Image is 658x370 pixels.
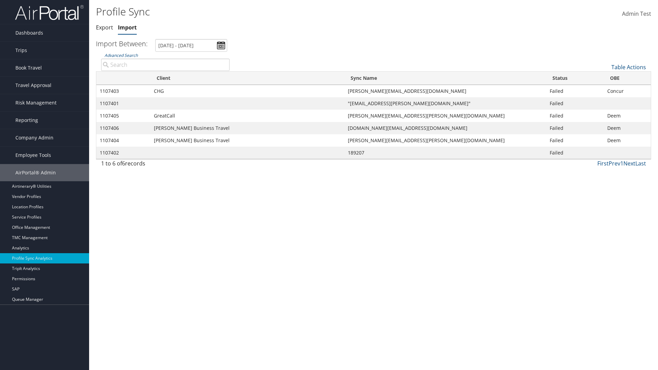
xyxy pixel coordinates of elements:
td: CHG [150,85,344,97]
td: 1107406 [96,122,150,134]
td: 1107401 [96,97,150,110]
a: First [597,160,609,167]
td: 1107403 [96,85,150,97]
img: airportal-logo.png [15,4,84,21]
td: 1107405 [96,110,150,122]
td: [PERSON_NAME][EMAIL_ADDRESS][PERSON_NAME][DOMAIN_NAME] [344,134,546,147]
th: Sync Name: activate to sort column ascending [344,72,546,85]
a: Last [635,160,646,167]
td: 189207 [344,147,546,159]
td: Deem [604,122,651,134]
div: 1 to 6 of records [101,159,230,171]
span: Admin Test [622,10,651,17]
td: Concur [604,85,651,97]
span: Employee Tools [15,147,51,164]
a: 1 [620,160,623,167]
td: [PERSON_NAME][EMAIL_ADDRESS][PERSON_NAME][DOMAIN_NAME] [344,110,546,122]
a: Table Actions [611,63,646,71]
td: [PERSON_NAME] Business Travel [150,134,344,147]
h3: Import Between: [96,39,148,48]
td: "[EMAIL_ADDRESS][PERSON_NAME][DOMAIN_NAME]" [344,97,546,110]
span: 6 [122,160,125,167]
td: Deem [604,110,651,122]
th: OBE: activate to sort column ascending [604,72,651,85]
td: Failed [546,122,604,134]
input: Advanced Search [101,59,230,71]
th: Client: activate to sort column ascending [150,72,344,85]
td: Failed [546,97,604,110]
span: Company Admin [15,129,53,146]
td: Failed [546,134,604,147]
span: Book Travel [15,59,42,76]
td: 1107402 [96,147,150,159]
td: [PERSON_NAME] Business Travel [150,122,344,134]
a: Next [623,160,635,167]
td: GreatCall [150,110,344,122]
a: Export [96,24,113,31]
h1: Profile Sync [96,4,466,19]
td: [DOMAIN_NAME][EMAIL_ADDRESS][DOMAIN_NAME] [344,122,546,134]
a: Prev [609,160,620,167]
span: Risk Management [15,94,57,111]
span: Trips [15,42,27,59]
span: Dashboards [15,24,43,41]
a: Import [118,24,137,31]
input: [DATE] - [DATE] [155,39,227,52]
td: Deem [604,134,651,147]
td: Failed [546,85,604,97]
td: 1107404 [96,134,150,147]
a: Admin Test [622,3,651,25]
td: Failed [546,110,604,122]
th: Status: activate to sort column descending [546,72,604,85]
td: Failed [546,147,604,159]
td: [PERSON_NAME][EMAIL_ADDRESS][DOMAIN_NAME] [344,85,546,97]
span: Reporting [15,112,38,129]
span: AirPortal® Admin [15,164,56,181]
span: Travel Approval [15,77,51,94]
a: Advanced Search [105,52,138,58]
